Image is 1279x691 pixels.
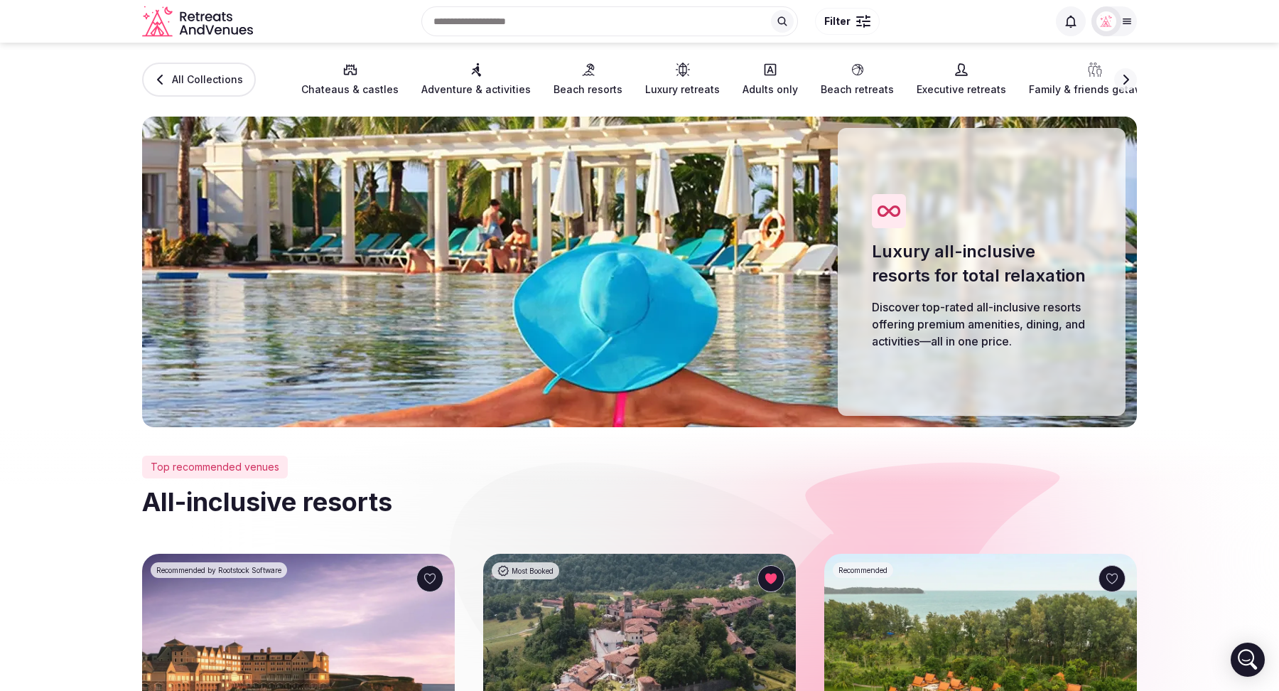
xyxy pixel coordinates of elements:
[1029,82,1161,97] span: Family & friends getaways
[301,82,399,97] span: Chateaus & castles
[421,63,531,97] a: Adventure & activities
[838,565,887,575] span: Recommended
[815,8,880,35] button: Filter
[301,63,399,97] a: Chateaus & castles
[142,6,256,38] svg: Retreats and Venues company logo
[512,566,554,576] span: Most Booked
[554,63,622,97] a: Beach resorts
[743,82,798,97] span: Adults only
[142,456,288,478] div: Top recommended venues
[872,299,1091,350] p: Discover top-rated all-inclusive resorts offering premium amenities, dining, and activities—all i...
[743,63,798,97] a: Adults only
[833,562,893,578] div: Recommended
[554,82,622,97] span: Beach resorts
[821,82,894,97] span: Beach retreats
[824,14,851,28] span: Filter
[645,63,720,97] a: Luxury retreats
[492,562,559,579] div: Most Booked
[872,240,1091,287] h1: Luxury all-inclusive resorts for total relaxation
[156,565,281,575] span: Recommended by Rootstock Software
[1029,63,1161,97] a: Family & friends getaways
[1231,643,1265,677] div: Open Intercom Messenger
[821,63,894,97] a: Beach retreats
[142,117,1137,427] img: All-inclusive resorts
[645,82,720,97] span: Luxury retreats
[151,562,287,578] div: Recommended by Rootstock Software
[172,73,243,87] span: All Collections
[142,63,256,97] a: All Collections
[1096,11,1116,31] img: Matt Grant Oakes
[421,82,531,97] span: Adventure & activities
[917,63,1006,97] a: Executive retreats
[142,6,256,38] a: Visit the homepage
[142,484,1137,520] h2: All-inclusive resorts
[917,82,1006,97] span: Executive retreats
